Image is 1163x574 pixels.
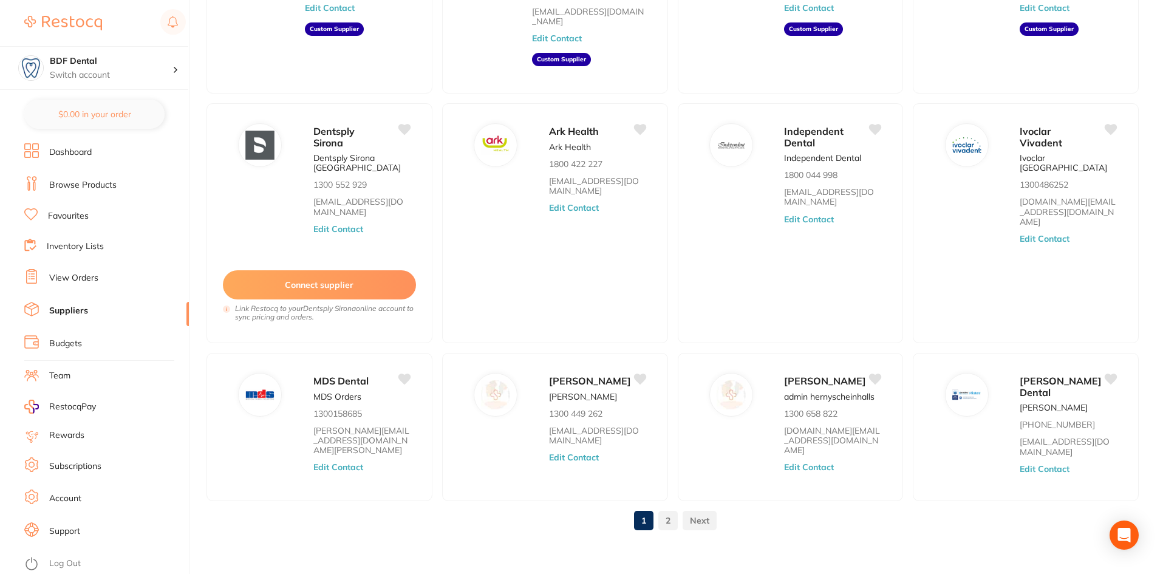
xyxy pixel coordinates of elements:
span: Ark Health [549,125,599,137]
span: RestocqPay [49,401,96,413]
a: [EMAIL_ADDRESS][DOMAIN_NAME] [1020,437,1116,456]
a: Inventory Lists [47,241,104,253]
a: 2 [658,508,678,533]
button: Edit Contact [784,462,834,472]
button: $0.00 in your order [24,100,165,129]
button: Edit Contact [549,453,599,462]
p: Ark Health [549,142,591,152]
a: View Orders [49,272,98,284]
span: MDS Dental [313,375,369,387]
button: Edit Contact [1020,464,1069,474]
a: Browse Products [49,179,117,191]
button: Edit Contact [1020,3,1069,13]
p: [PERSON_NAME] [1020,403,1088,412]
a: Team [49,370,70,382]
span: Ivoclar Vivadent [1020,125,1062,148]
p: 1300 552 929 [313,180,367,190]
a: Dashboard [49,146,92,159]
a: 1 [634,508,653,533]
p: 1300486252 [1020,180,1068,190]
p: Switch account [50,69,172,81]
button: Edit Contact [1020,234,1069,244]
a: Account [49,493,81,505]
button: Edit Contact [313,224,363,234]
img: Ark Health [481,131,510,160]
span: Independent Dental [784,125,844,148]
button: Log Out [24,555,185,574]
a: [EMAIL_ADDRESS][DOMAIN_NAME] [549,426,646,445]
a: [DOMAIN_NAME][EMAIL_ADDRESS][DOMAIN_NAME] [1020,197,1116,226]
p: [PERSON_NAME] [549,392,617,401]
img: BDF Dental [19,56,43,80]
button: Edit Contact [313,462,363,472]
p: Ivoclar [GEOGRAPHIC_DATA] [1020,153,1116,173]
i: Link Restocq to your Dentsply Sirona online account to sync pricing and orders. [235,304,416,321]
a: Favourites [48,210,89,222]
a: Rewards [49,429,84,442]
p: [PHONE_NUMBER] [1020,420,1095,429]
a: [EMAIL_ADDRESS][DOMAIN_NAME] [313,197,410,216]
p: 1800 044 998 [784,170,837,180]
img: Independent Dental [717,131,746,160]
a: Budgets [49,338,82,350]
span: Dentsply Sirona [313,125,355,148]
a: [PERSON_NAME][EMAIL_ADDRESS][DOMAIN_NAME][PERSON_NAME] [313,426,410,455]
a: [EMAIL_ADDRESS][DOMAIN_NAME] [549,176,646,196]
button: Edit Contact [532,33,582,43]
button: Connect supplier [223,270,416,299]
p: 1300158685 [313,409,362,419]
a: [DOMAIN_NAME][EMAIL_ADDRESS][DOMAIN_NAME] [784,426,881,455]
img: Ivoclar Vivadent [952,131,981,160]
img: Dentsply Sirona [246,131,275,160]
a: Support [49,525,80,538]
a: RestocqPay [24,400,96,414]
a: Subscriptions [49,460,101,473]
aside: Custom Supplier [305,22,364,36]
aside: Custom Supplier [784,22,843,36]
p: Dentsply Sirona [GEOGRAPHIC_DATA] [313,153,410,173]
p: admin hernyscheinhalls [784,392,875,401]
span: [PERSON_NAME] Dental [1020,375,1102,398]
p: 1300 449 262 [549,409,602,419]
button: Edit Contact [549,203,599,213]
p: 1800 422 227 [549,159,602,169]
img: Adam Dental [481,381,510,410]
h4: BDF Dental [50,55,172,67]
a: Suppliers [49,305,88,317]
a: Log Out [49,558,81,570]
span: [PERSON_NAME] [549,375,631,387]
aside: Custom Supplier [1020,22,1079,36]
aside: Custom Supplier [532,53,591,66]
a: Restocq Logo [24,9,102,37]
button: Edit Contact [305,3,355,13]
button: Edit Contact [784,214,834,224]
p: Independent Dental [784,153,861,163]
p: MDS Orders [313,392,361,401]
img: MDS Dental [246,381,275,410]
img: Henry Schein Halas [717,381,746,410]
a: [EMAIL_ADDRESS][DOMAIN_NAME] [784,187,881,207]
a: [EMAIL_ADDRESS][DOMAIN_NAME] [532,7,646,26]
img: Erskine Dental [952,381,981,410]
span: [PERSON_NAME] [784,375,866,387]
img: RestocqPay [24,400,39,414]
p: 1300 658 822 [784,409,837,419]
button: Edit Contact [784,3,834,13]
div: Open Intercom Messenger [1110,521,1139,550]
img: Restocq Logo [24,16,102,30]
